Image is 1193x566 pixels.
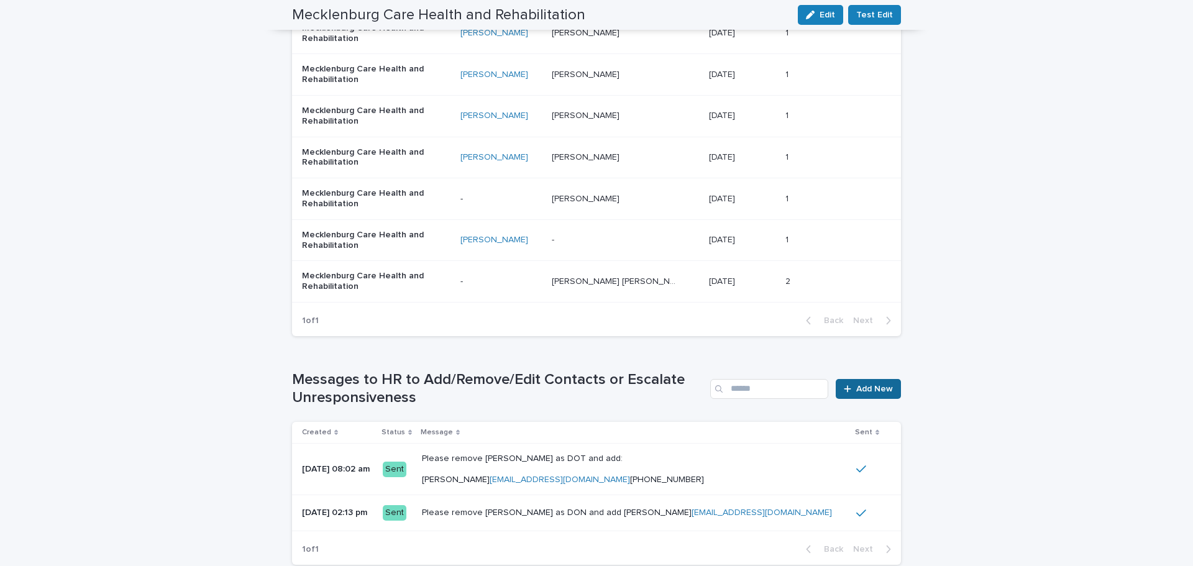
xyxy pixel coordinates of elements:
p: 1 [785,191,791,204]
p: [DATE] [709,274,738,287]
div: Sent [383,462,406,477]
p: 1 [785,25,791,39]
p: [PERSON_NAME] [552,108,622,121]
p: Sent [855,426,872,439]
p: Created [302,426,331,439]
p: 1 of 1 [292,534,329,565]
p: 2 [785,274,793,287]
span: Next [853,545,880,554]
p: [DATE] 02:13 pm [302,508,373,518]
p: [PERSON_NAME] [552,150,622,163]
tr: Mecklenburg Care Health and Rehabilitation[PERSON_NAME] [PERSON_NAME][PERSON_NAME] [DATE][DATE] 11 [292,54,901,96]
h1: Messages to HR to Add/Remove/Edit Contacts or Escalate Unresponsiveness [292,371,705,407]
tr: Mecklenburg Care Health and Rehabilitation[PERSON_NAME] [PERSON_NAME][PERSON_NAME] [DATE][DATE] 11 [292,12,901,54]
a: [EMAIL_ADDRESS][DOMAIN_NAME] [490,475,630,484]
a: [PERSON_NAME] [460,28,528,39]
p: [DATE] 08:02 am [302,464,373,475]
span: Next [853,316,880,325]
p: Status [382,426,405,439]
h2: Mecklenburg Care Health and Rehabilitation [292,6,585,24]
p: [DATE] [709,25,738,39]
span: Back [816,316,843,325]
tr: Mecklenburg Care Health and Rehabilitation[PERSON_NAME] [PERSON_NAME][PERSON_NAME] [DATE][DATE] 11 [292,137,901,178]
p: [PERSON_NAME] [PERSON_NAME] [552,274,679,287]
p: Mecklenburg Care Health and Rehabilitation [302,230,426,251]
a: [PERSON_NAME] [460,152,528,163]
tr: [DATE] 08:02 amSentPlease remove [PERSON_NAME] as DOT and add: [PERSON_NAME][EMAIL_ADDRESS][DOMAI... [292,444,901,495]
tr: Mecklenburg Care Health and Rehabilitation-[PERSON_NAME] [PERSON_NAME][PERSON_NAME] [PERSON_NAME]... [292,261,901,303]
a: Add New [836,379,901,399]
span: Test Edit [856,9,893,21]
p: - [460,276,542,287]
a: [PERSON_NAME] [460,111,528,121]
span: Add New [856,385,893,393]
button: Back [796,544,848,555]
p: [PERSON_NAME] [552,25,622,39]
tr: Mecklenburg Care Health and Rehabilitation[PERSON_NAME] [PERSON_NAME][PERSON_NAME] [DATE][DATE] 11 [292,96,901,137]
button: Next [848,315,901,326]
p: Please remove [PERSON_NAME] as DON and add [PERSON_NAME] [422,508,846,518]
button: Next [848,544,901,555]
p: 1 [785,232,791,245]
tr: [DATE] 02:13 pmSentPlease remove [PERSON_NAME] as DON and add [PERSON_NAME][EMAIL_ADDRESS][DOMAIN... [292,495,901,531]
input: Search [710,379,828,399]
p: Please remove [PERSON_NAME] as DOT and add: [PERSON_NAME] [PHONE_NUMBER] [422,454,846,485]
tr: Mecklenburg Care Health and Rehabilitation[PERSON_NAME] -- [DATE][DATE] 11 [292,219,901,261]
p: 1 [785,108,791,121]
p: [DATE] [709,191,738,204]
p: Mecklenburg Care Health and Rehabilitation [302,147,426,168]
p: [DATE] [709,108,738,121]
button: Edit [798,5,843,25]
span: Edit [820,11,835,19]
button: Back [796,315,848,326]
p: Message [421,426,453,439]
p: 1 [785,150,791,163]
p: 1 [785,67,791,80]
p: - [552,232,557,245]
p: Mecklenburg Care Health and Rehabilitation [302,23,426,44]
p: [DATE] [709,150,738,163]
p: Mecklenburg Care Health and Rehabilitation [302,271,426,292]
p: 1 of 1 [292,306,329,336]
tr: Mecklenburg Care Health and Rehabilitation-[PERSON_NAME][PERSON_NAME] [DATE][DATE] 11 [292,178,901,220]
p: [PERSON_NAME] [552,191,622,204]
a: [PERSON_NAME] [460,235,528,245]
div: Sent [383,505,406,521]
button: Test Edit [848,5,901,25]
a: [EMAIL_ADDRESS][DOMAIN_NAME] [692,508,832,517]
p: [DATE] [709,232,738,245]
p: Mecklenburg Care Health and Rehabilitation [302,64,426,85]
p: - [460,194,542,204]
span: Back [816,545,843,554]
p: [PERSON_NAME] [552,67,622,80]
p: Mecklenburg Care Health and Rehabilitation [302,188,426,209]
p: [DATE] [709,67,738,80]
p: Mecklenburg Care Health and Rehabilitation [302,106,426,127]
a: [PERSON_NAME] [460,70,528,80]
